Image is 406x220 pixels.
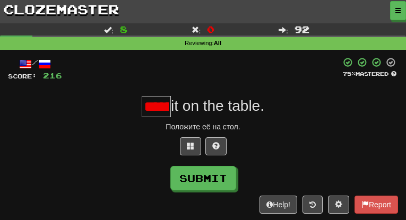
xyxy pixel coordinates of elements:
[180,137,201,155] button: Switch sentence to multiple choice alt+p
[303,196,323,214] button: Round history (alt+y)
[120,24,127,34] span: 8
[8,73,37,80] span: Score:
[192,26,201,33] span: :
[43,71,62,80] span: 216
[205,137,227,155] button: Single letter hint - you only get 1 per sentence and score half the points! alt+h
[343,71,356,77] span: 75 %
[260,196,297,214] button: Help!
[170,166,236,190] button: Submit
[279,26,288,33] span: :
[8,121,398,132] div: Положите её на стол.
[295,24,309,34] span: 92
[104,26,114,33] span: :
[171,98,264,114] span: it on the table.
[8,57,62,71] div: /
[207,24,214,34] span: 0
[214,40,221,46] strong: All
[355,196,398,214] button: Report
[341,70,398,77] div: Mastered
